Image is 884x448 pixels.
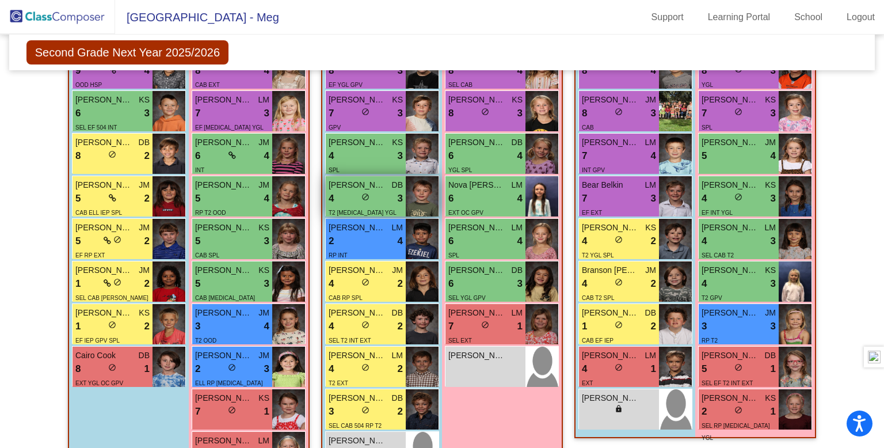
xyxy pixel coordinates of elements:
[144,362,150,377] span: 1
[448,307,506,319] span: [PERSON_NAME]
[512,94,523,106] span: KS
[582,276,587,291] span: 4
[448,337,472,344] span: SEL EXT
[582,179,639,191] span: Bear Belkin
[837,8,884,26] a: Logout
[75,319,81,334] span: 1
[108,363,116,371] span: do_not_disturb_alt
[195,124,264,143] span: EF [MEDICAL_DATA] YGL GPV
[195,319,200,334] span: 3
[329,392,386,404] span: [PERSON_NAME]
[139,222,150,234] span: JM
[765,350,776,362] span: DB
[702,106,707,121] span: 7
[517,319,523,334] span: 1
[329,295,363,301] span: CAB RP SPL
[702,307,759,319] span: [PERSON_NAME]
[702,404,707,419] span: 2
[195,63,200,78] span: 8
[195,295,255,301] span: CAB [MEDICAL_DATA]
[75,295,148,313] span: SEL CAB [PERSON_NAME] 504 RP HSP
[615,236,623,244] span: do_not_disturb_alt
[481,108,489,116] span: do_not_disturb_alt
[195,350,253,362] span: [PERSON_NAME]
[144,63,150,78] span: 4
[765,392,776,404] span: KS
[329,124,341,131] span: GPV
[398,276,403,291] span: 2
[651,362,656,377] span: 1
[195,380,262,398] span: ELL RP [MEDICAL_DATA] YGL
[771,362,776,377] span: 1
[264,149,269,164] span: 4
[258,94,269,106] span: LM
[702,362,707,377] span: 5
[329,307,386,319] span: [PERSON_NAME]
[144,106,150,121] span: 3
[702,264,759,276] span: [PERSON_NAME]
[702,252,734,259] span: SEL CAB T2
[75,276,81,291] span: 1
[448,106,454,121] span: 8
[258,136,269,149] span: JM
[258,392,269,404] span: KS
[398,234,403,249] span: 4
[144,149,150,164] span: 2
[329,276,334,291] span: 4
[771,149,776,164] span: 4
[264,234,269,249] span: 3
[582,191,587,206] span: 7
[258,350,269,362] span: JM
[642,8,693,26] a: Support
[582,337,614,344] span: CAB EF IEP
[258,307,269,319] span: JM
[195,234,200,249] span: 5
[75,136,133,149] span: [PERSON_NAME]
[75,82,102,88] span: OOD HSP
[195,276,200,291] span: 5
[329,319,334,334] span: 4
[195,106,200,121] span: 7
[329,234,334,249] span: 2
[582,234,587,249] span: 4
[651,319,656,334] span: 2
[75,222,133,234] span: [PERSON_NAME]
[699,8,780,26] a: Learning Portal
[195,392,253,404] span: [PERSON_NAME]
[448,167,472,173] span: YGL SPL
[75,380,123,386] span: EXT YGL OC GPV
[512,179,523,191] span: LM
[329,362,334,377] span: 4
[702,136,759,149] span: [PERSON_NAME]
[329,423,398,441] span: SEL CAB 504 RP T2 [MEDICAL_DATA] EXT OC
[702,124,712,131] span: SPL
[144,276,150,291] span: 2
[651,106,656,121] span: 3
[702,295,722,301] span: T2 GPV
[329,264,386,276] span: [PERSON_NAME]
[448,94,506,106] span: [PERSON_NAME]
[512,264,523,276] span: DB
[264,191,269,206] span: 4
[448,252,459,259] span: SPL
[264,404,269,419] span: 1
[108,150,116,158] span: do_not_disturb_alt
[785,8,832,26] a: School
[195,94,253,106] span: [PERSON_NAME]
[582,380,593,386] span: EXT
[258,179,269,191] span: JM
[392,222,403,234] span: LM
[398,319,403,334] span: 2
[26,40,228,64] span: Second Grade Next Year 2025/2026
[448,210,483,216] span: EXT OC GPV
[771,319,776,334] span: 3
[702,392,759,404] span: [PERSON_NAME]
[258,222,269,234] span: KS
[582,307,639,319] span: [PERSON_NAME]
[195,337,216,344] span: T2 OOD
[448,295,486,301] span: SEL YGL GPV
[645,264,656,276] span: JM
[75,252,105,259] span: EF RP EXT
[195,307,253,319] span: [PERSON_NAME]
[113,236,121,244] span: do_not_disturb_alt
